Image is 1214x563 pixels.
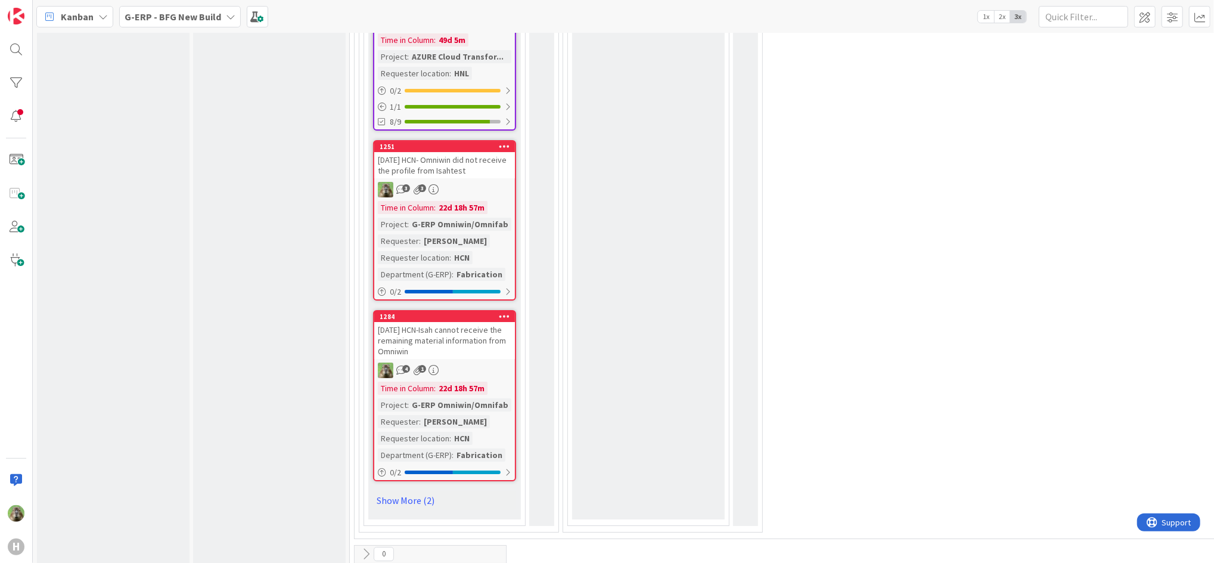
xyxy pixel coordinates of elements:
[409,50,507,63] div: AZURE Cloud Transfor...
[25,2,54,16] span: Support
[378,201,434,214] div: Time in Column
[434,201,436,214] span: :
[421,415,490,428] div: [PERSON_NAME]
[374,141,515,178] div: 1251[DATE] HCN- Omniwin did not receive the profile from Isahtest
[978,11,994,23] span: 1x
[378,398,407,412] div: Project
[402,365,410,373] span: 4
[374,100,515,115] div: 1/1
[434,382,436,395] span: :
[125,11,221,23] b: G-ERP - BFG New Build
[452,268,454,281] span: :
[402,184,410,192] span: 3
[8,505,24,522] img: TT
[374,363,515,378] div: TT
[409,218,511,231] div: G-ERP Omniwin/Omnifab
[378,363,393,378] img: TT
[390,101,401,113] span: 1 / 1
[8,539,24,555] div: H
[378,182,393,197] img: TT
[449,67,451,80] span: :
[378,251,449,264] div: Requester location
[436,33,468,47] div: 49d 5m
[419,415,421,428] span: :
[390,286,401,298] span: 0 / 2
[452,448,454,462] span: :
[378,33,434,47] div: Time in Column
[373,310,516,481] a: 1284[DATE] HCN-Isah cannot receive the remaining material information from OmniwinTTTime in Colum...
[418,365,426,373] span: 1
[380,313,515,321] div: 1284
[378,382,434,395] div: Time in Column
[374,322,515,359] div: [DATE] HCN-Isah cannot receive the remaining material information from Omniwin
[61,10,94,24] span: Kanban
[436,382,488,395] div: 22d 18h 57m
[454,448,505,462] div: Fabrication
[378,50,407,63] div: Project
[374,284,515,299] div: 0/2
[1039,6,1128,27] input: Quick Filter...
[421,234,490,248] div: [PERSON_NAME]
[374,152,515,178] div: [DATE] HCN- Omniwin did not receive the profile from Isahtest
[449,432,451,445] span: :
[407,398,409,412] span: :
[8,8,24,24] img: Visit kanbanzone.com
[407,218,409,231] span: :
[378,218,407,231] div: Project
[390,116,401,128] span: 8/9
[407,50,409,63] span: :
[374,547,394,561] span: 0
[374,182,515,197] div: TT
[373,491,516,510] a: Show More (2)
[374,311,515,359] div: 1284[DATE] HCN-Isah cannot receive the remaining material information from Omniwin
[1010,11,1026,23] span: 3x
[373,140,516,301] a: 1251[DATE] HCN- Omniwin did not receive the profile from IsahtestTTTime in Column:22d 18h 57mProj...
[374,83,515,98] div: 0/2
[418,184,426,192] span: 3
[378,432,449,445] div: Requester location
[436,201,488,214] div: 22d 18h 57m
[390,466,401,479] span: 0 / 2
[374,141,515,152] div: 1251
[434,33,436,47] span: :
[409,398,511,412] div: G-ERP Omniwin/Omnifab
[378,234,419,248] div: Requester
[451,432,473,445] div: HCN
[378,67,449,80] div: Requester location
[994,11,1010,23] span: 2x
[374,465,515,480] div: 0/2
[390,85,401,97] span: 0 / 2
[451,251,473,264] div: HCN
[451,67,472,80] div: HNL
[378,448,452,462] div: Department (G-ERP)
[380,143,515,151] div: 1251
[419,234,421,248] span: :
[378,415,419,428] div: Requester
[454,268,505,281] div: Fabrication
[374,311,515,322] div: 1284
[378,268,452,281] div: Department (G-ERP)
[449,251,451,264] span: :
